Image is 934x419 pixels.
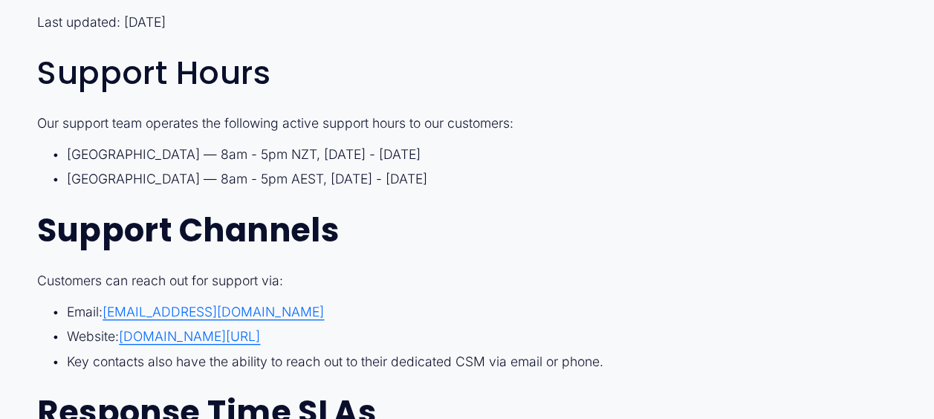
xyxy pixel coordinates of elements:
[119,328,260,344] a: [DOMAIN_NAME][URL]
[67,303,896,322] p: Email:
[67,353,896,371] p: Key contacts also have the ability to reach out to their dedicated CSM via email or phone.
[67,328,896,346] p: Website:
[67,146,896,164] p: [GEOGRAPHIC_DATA] — 8am - 5pm NZT, [DATE] - [DATE]
[103,304,324,319] a: [EMAIL_ADDRESS][DOMAIN_NAME]
[37,55,896,91] h2: Support Hours
[37,272,896,290] p: Customers can reach out for support via:
[37,208,339,253] strong: Support Channels
[37,14,166,30] span: Last updated: [DATE]
[37,114,896,133] p: Our support team operates the following active support hours to our customers:
[67,170,896,189] p: [GEOGRAPHIC_DATA] — 8am - 5pm AEST, [DATE] - [DATE]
